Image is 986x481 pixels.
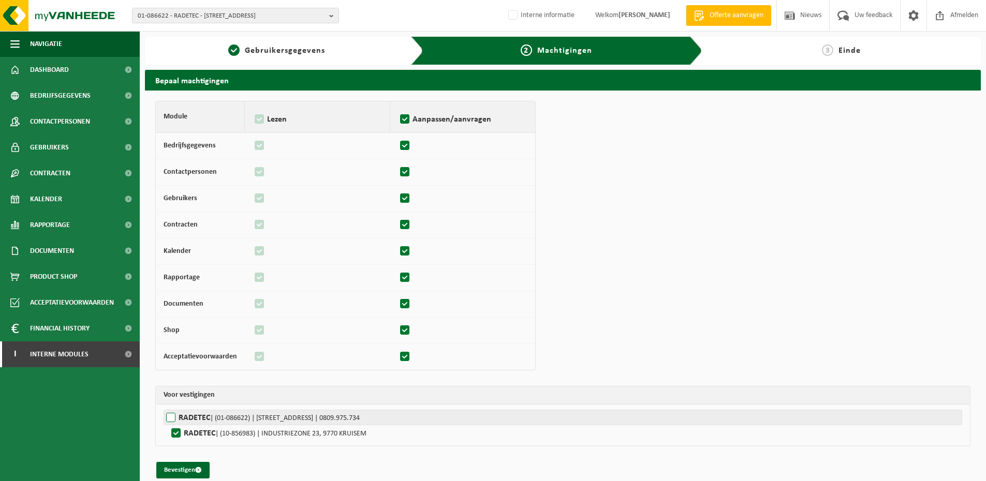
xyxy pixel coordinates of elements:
[30,264,77,290] span: Product Shop
[30,315,90,341] span: Financial History
[686,5,771,26] a: Offerte aanvragen
[164,168,217,176] strong: Contactpersonen
[138,8,325,24] span: 01-086622 - RADETEC - [STREET_ADDRESS]
[164,194,197,202] strong: Gebruikers
[30,212,70,238] span: Rapportage
[30,109,90,134] span: Contactpersonen
[164,300,203,308] strong: Documenten
[164,274,200,281] strong: Rapportage
[169,425,372,441] label: RADETEC
[398,112,527,127] label: Aanpassen/aanvragen
[156,462,210,478] button: Bevestigen
[164,326,180,334] strong: Shop
[164,247,191,255] strong: Kalender
[210,414,360,422] span: | (01-086622) | [STREET_ADDRESS] | 0809.975.734
[30,186,62,212] span: Kalender
[215,430,366,438] span: | (10-856983) | INDUSTRIEZONE 23, 9770 KRUISEM
[30,238,74,264] span: Documenten
[145,70,981,90] h2: Bepaal machtigingen
[164,142,216,149] strong: Bedrijfsgegevens
[164,353,237,360] strong: Acceptatievoorwaarden
[164,410,962,425] label: RADETEC
[521,44,532,56] span: 2
[30,57,69,83] span: Dashboard
[822,44,833,56] span: 3
[838,47,861,55] span: Einde
[30,341,89,367] span: Interne modules
[30,31,62,57] span: Navigatie
[506,8,575,23] label: Interne informatie
[156,101,245,133] th: Module
[30,160,70,186] span: Contracten
[30,134,69,160] span: Gebruikers
[228,44,240,56] span: 1
[245,47,325,55] span: Gebruikersgegevens
[707,10,766,21] span: Offerte aanvragen
[30,290,114,315] span: Acceptatievoorwaarden
[164,221,198,229] strong: Contracten
[30,83,91,109] span: Bedrijfsgegevens
[150,44,403,57] a: 1Gebruikersgegevens
[156,386,970,404] th: Voor vestigingen
[10,341,20,367] span: I
[132,8,339,23] button: 01-086622 - RADETEC - [STREET_ADDRESS]
[253,112,382,127] label: Lezen
[619,11,670,19] strong: [PERSON_NAME]
[537,47,592,55] span: Machtigingen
